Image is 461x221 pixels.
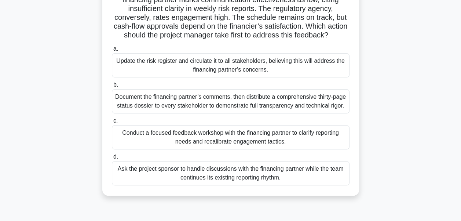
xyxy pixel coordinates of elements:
div: Document the financing partner’s comments, then distribute a comprehensive thirty-page status dos... [112,89,350,113]
div: Ask the project sponsor to handle discussions with the financing partner while the team continues... [112,161,350,185]
span: b. [113,81,118,88]
div: Update the risk register and circulate it to all stakeholders, believing this will address the fi... [112,53,350,77]
div: Conduct a focused feedback workshop with the financing partner to clarify reporting needs and rec... [112,125,350,149]
span: d. [113,153,118,160]
span: c. [113,117,118,124]
span: a. [113,46,118,52]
